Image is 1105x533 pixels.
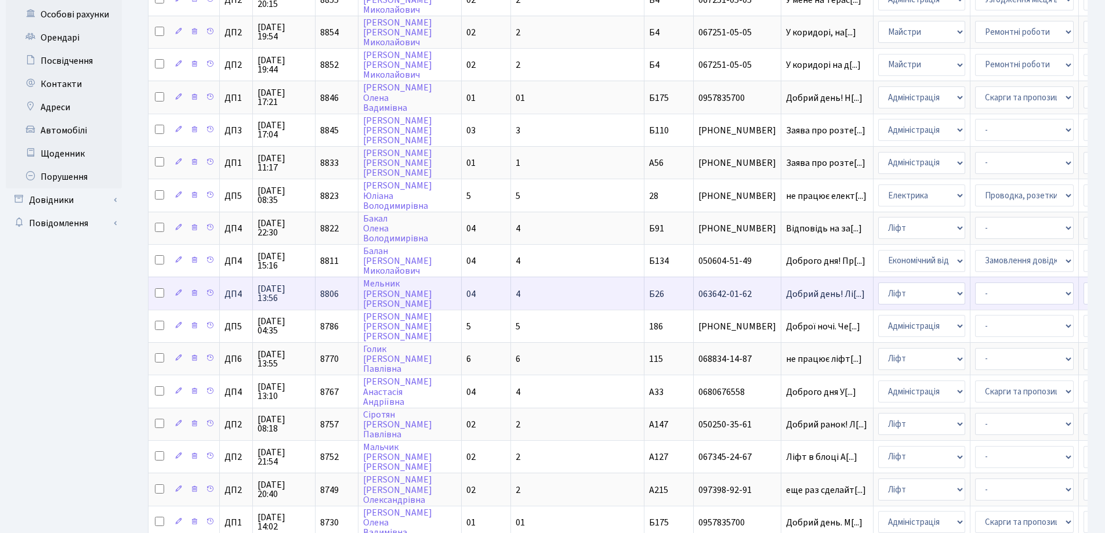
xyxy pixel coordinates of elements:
[516,484,520,496] span: 2
[224,158,248,168] span: ДП1
[224,256,248,266] span: ДП4
[6,165,122,188] a: Порушення
[466,255,476,267] span: 04
[320,484,339,496] span: 8749
[320,418,339,431] span: 8757
[698,322,776,331] span: [PHONE_NUMBER]
[698,518,776,527] span: 0957835700
[258,284,310,303] span: [DATE] 13:56
[258,56,310,74] span: [DATE] 19:44
[258,219,310,237] span: [DATE] 22:30
[6,212,122,235] a: Повідомлення
[363,408,432,441] a: Сіротян[PERSON_NAME]Павлівна
[698,452,776,462] span: 067345-24-67
[320,353,339,365] span: 8770
[698,158,776,168] span: [PHONE_NUMBER]
[466,92,476,104] span: 01
[649,288,664,300] span: Б26
[786,418,867,431] span: Добрий ранок! Л[...]
[224,224,248,233] span: ДП4
[649,353,663,365] span: 115
[6,49,122,72] a: Посвідчення
[363,212,428,245] a: БакалОленаВолодимирівна
[698,60,776,70] span: 067251-05-05
[649,59,660,71] span: Б4
[698,224,776,233] span: [PHONE_NUMBER]
[466,386,476,398] span: 04
[224,518,248,527] span: ДП1
[224,28,248,37] span: ДП2
[786,255,865,267] span: Доброго дня! Пр[...]
[786,451,857,463] span: Ліфт в блоці А[...]
[786,386,856,398] span: Доброго дня У[...]
[698,485,776,495] span: 097398-92-91
[363,82,432,114] a: [PERSON_NAME]ОленаВадимівна
[258,513,310,531] span: [DATE] 14:02
[649,222,664,235] span: Б91
[258,382,310,401] span: [DATE] 13:10
[786,190,867,202] span: не працює елект[...]
[698,420,776,429] span: 050250-35-61
[6,3,122,26] a: Особові рахунки
[363,441,432,473] a: Мальчик[PERSON_NAME][PERSON_NAME]
[258,252,310,270] span: [DATE] 15:16
[786,59,861,71] span: У коридорі на д[...]
[698,256,776,266] span: 050604-51-49
[320,157,339,169] span: 8833
[466,353,471,365] span: 6
[698,354,776,364] span: 068834-14-87
[649,124,669,137] span: Б110
[516,222,520,235] span: 4
[258,23,310,41] span: [DATE] 19:54
[258,186,310,205] span: [DATE] 08:35
[516,26,520,39] span: 2
[516,59,520,71] span: 2
[786,484,866,496] span: еще раз сделайт[...]
[320,255,339,267] span: 8811
[6,26,122,49] a: Орендарі
[516,190,520,202] span: 5
[320,92,339,104] span: 8846
[320,26,339,39] span: 8854
[363,376,432,408] a: [PERSON_NAME]АнастасіяАндріївна
[363,310,432,343] a: [PERSON_NAME][PERSON_NAME][PERSON_NAME]
[698,28,776,37] span: 067251-05-05
[649,418,668,431] span: А147
[224,126,248,135] span: ДП3
[466,124,476,137] span: 03
[363,16,432,49] a: [PERSON_NAME][PERSON_NAME]Миколайович
[258,415,310,433] span: [DATE] 08:18
[466,26,476,39] span: 02
[516,516,525,529] span: 01
[466,59,476,71] span: 02
[224,387,248,397] span: ДП4
[786,92,863,104] span: Добрий день! Н[...]
[649,451,668,463] span: А127
[258,350,310,368] span: [DATE] 13:55
[466,451,476,463] span: 02
[224,191,248,201] span: ДП5
[649,157,664,169] span: А56
[698,387,776,397] span: 0680676558
[516,418,520,431] span: 2
[224,322,248,331] span: ДП5
[516,451,520,463] span: 2
[786,516,863,529] span: Добрий день. М[...]
[466,516,476,529] span: 01
[698,191,776,201] span: [PHONE_NUMBER]
[466,190,471,202] span: 5
[466,484,476,496] span: 02
[320,124,339,137] span: 8845
[363,474,432,506] a: [PERSON_NAME][PERSON_NAME]Олександрівна
[320,516,339,529] span: 8730
[224,485,248,495] span: ДП2
[258,88,310,107] span: [DATE] 17:21
[466,222,476,235] span: 04
[6,188,122,212] a: Довідники
[649,320,663,333] span: 186
[258,154,310,172] span: [DATE] 11:17
[698,93,776,103] span: 0957835700
[258,480,310,499] span: [DATE] 20:40
[698,126,776,135] span: [PHONE_NUMBER]
[224,93,248,103] span: ДП1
